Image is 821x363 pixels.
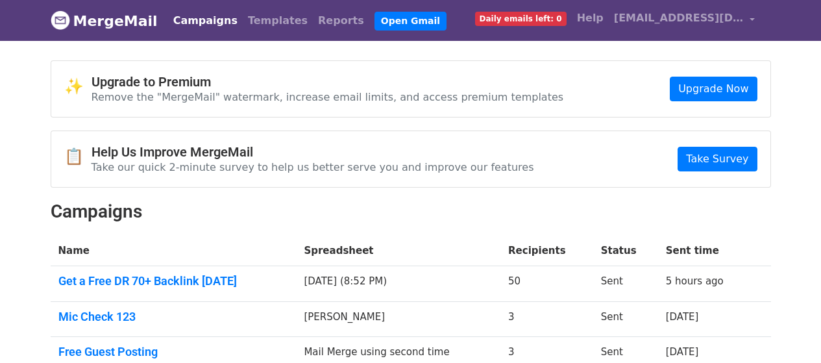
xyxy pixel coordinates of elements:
[666,311,699,323] a: [DATE]
[670,77,757,101] a: Upgrade Now
[51,236,297,266] th: Name
[374,12,447,31] a: Open Gmail
[51,10,70,30] img: MergeMail logo
[666,346,699,358] a: [DATE]
[593,301,658,337] td: Sent
[92,90,564,104] p: Remove the "MergeMail" watermark, increase email limits, and access premium templates
[313,8,369,34] a: Reports
[593,266,658,302] td: Sent
[593,236,658,266] th: Status
[470,5,572,31] a: Daily emails left: 0
[51,201,771,223] h2: Campaigns
[64,147,92,166] span: 📋
[58,274,289,288] a: Get a Free DR 70+ Backlink [DATE]
[296,266,500,302] td: [DATE] (8:52 PM)
[500,301,593,337] td: 3
[92,144,534,160] h4: Help Us Improve MergeMail
[609,5,761,36] a: [EMAIL_ADDRESS][DOMAIN_NAME]
[243,8,313,34] a: Templates
[666,275,724,287] a: 5 hours ago
[678,147,757,171] a: Take Survey
[58,310,289,324] a: Mic Check 123
[500,236,593,266] th: Recipients
[92,74,564,90] h4: Upgrade to Premium
[64,77,92,96] span: ✨
[92,160,534,174] p: Take our quick 2-minute survey to help us better serve you and improve our features
[475,12,567,26] span: Daily emails left: 0
[500,266,593,302] td: 50
[58,345,289,359] a: Free Guest Posting
[296,301,500,337] td: [PERSON_NAME]
[658,236,751,266] th: Sent time
[51,7,158,34] a: MergeMail
[168,8,243,34] a: Campaigns
[572,5,609,31] a: Help
[614,10,744,26] span: [EMAIL_ADDRESS][DOMAIN_NAME]
[296,236,500,266] th: Spreadsheet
